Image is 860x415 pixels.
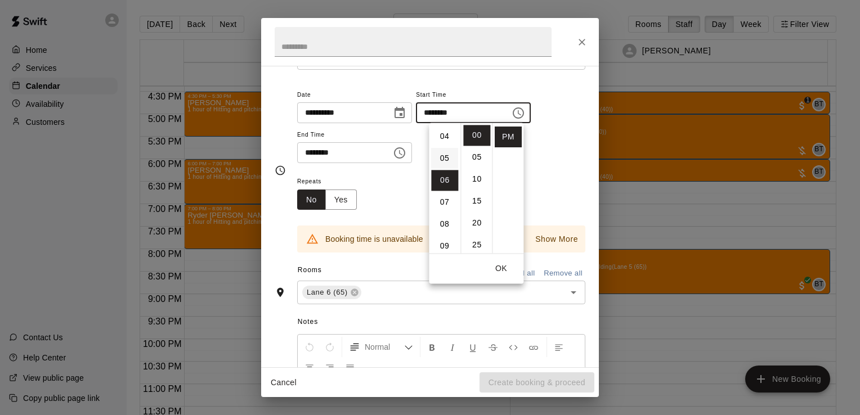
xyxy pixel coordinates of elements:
button: OK [483,258,519,279]
button: Format Underline [463,337,482,357]
li: 7 hours [431,192,458,213]
button: Undo [300,337,319,357]
li: AM [495,105,522,125]
button: Open [566,285,581,300]
li: PM [495,127,522,147]
li: 4 hours [431,126,458,147]
button: Format Bold [423,337,442,357]
li: 20 minutes [463,213,490,233]
button: No [297,190,326,210]
button: Remove all [541,265,585,282]
li: 6 hours [431,170,458,191]
button: Format Italics [443,337,462,357]
li: 8 hours [431,214,458,234]
button: Right Align [320,357,339,377]
li: 5 minutes [463,147,490,168]
button: Insert Code [504,337,523,357]
span: Rooms [298,266,322,274]
button: Choose date, selected date is Aug 19, 2025 [388,102,411,124]
button: Close [572,32,592,52]
span: Normal [365,341,404,353]
li: 15 minutes [463,191,490,211]
li: 25 minutes [463,234,490,255]
button: Justify Align [341,357,360,377]
button: Choose time, selected time is 6:00 PM [507,102,530,124]
svg: Timing [275,165,286,176]
button: Center Align [300,357,319,377]
div: Lane 6 (65) [302,286,361,299]
button: Format Strikethrough [483,337,503,357]
p: Show More [535,233,578,245]
span: End Time [297,128,412,143]
li: 3 hours [431,104,458,125]
span: Date [297,88,412,103]
li: 9 hours [431,236,458,256]
ul: Select minutes [460,123,492,253]
button: Redo [320,337,339,357]
button: Show More [532,231,581,247]
button: Insert Link [524,337,543,357]
div: outlined button group [297,190,357,210]
span: Lane 6 (65) [302,287,352,298]
button: Left Align [549,337,568,357]
button: Formatting Options [344,337,418,357]
li: 0 minutes [463,125,490,146]
ul: Select meridiem [492,123,523,253]
button: Cancel [266,372,302,393]
button: Yes [325,190,357,210]
li: 5 hours [431,148,458,169]
li: 10 minutes [463,169,490,190]
svg: Rooms [275,287,286,298]
span: Start Time [416,88,531,103]
ul: Select hours [429,123,460,253]
div: Booking time is unavailable [325,229,423,249]
button: Choose time, selected time is 6:30 PM [388,142,411,164]
span: Notes [298,313,585,331]
span: Repeats [297,174,366,190]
